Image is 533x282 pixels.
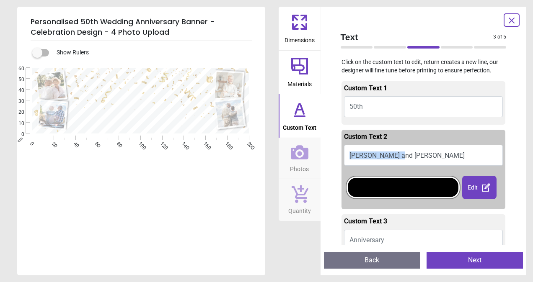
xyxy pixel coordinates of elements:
[324,252,420,269] button: Back
[427,252,523,269] button: Next
[344,96,503,117] button: 50th
[344,230,503,251] button: Anniversary
[31,13,252,41] h5: Personalised 50th Wedding Anniversary Banner - Celebration Design - 4 Photo Upload
[279,138,321,179] button: Photos
[349,103,363,110] span: 50th
[279,7,321,50] button: Dimensions
[334,58,513,74] p: Click on the custom text to edit, return creates a new line, our designer will fine tune before p...
[344,133,387,141] span: Custom Text 2
[287,76,312,89] span: Materials
[279,51,321,94] button: Materials
[8,120,24,127] span: 10
[16,136,24,143] span: cm
[285,32,315,45] span: Dimensions
[8,131,24,138] span: 0
[8,98,24,105] span: 30
[341,31,494,43] span: Text
[8,87,24,94] span: 40
[493,33,506,41] span: 3 of 5
[344,84,387,92] span: Custom Text 1
[462,176,497,199] div: Edit
[279,94,321,138] button: Custom Text
[279,179,321,221] button: Quantity
[283,120,316,132] span: Custom Text
[8,65,24,72] span: 60
[8,109,24,116] span: 20
[344,217,387,225] span: Custom Text 3
[349,236,384,244] span: Anniversary
[37,48,265,58] div: Show Rulers
[288,203,311,215] span: Quantity
[290,161,309,174] span: Photos
[8,76,24,83] span: 50
[344,145,503,166] button: [PERSON_NAME] and [PERSON_NAME]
